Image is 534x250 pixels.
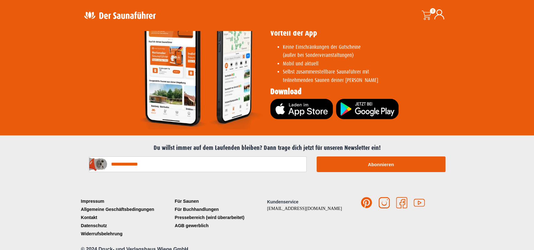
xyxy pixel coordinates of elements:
[79,213,173,222] a: Kontakt
[79,197,173,205] a: Impressum
[83,144,452,152] h2: Du willst immer auf dem Laufenden bleiben? Dann trage dich jetzt für unseren Newsletter ein!
[430,8,435,14] span: 0
[173,197,267,230] nav: Menü
[283,68,449,84] li: teilnehmenden Saunen deiner [PERSON_NAME]
[267,199,298,204] span: Kundenservice
[173,205,267,213] a: Für Buchhandlungen
[173,197,267,205] a: Für Saunen
[79,197,173,238] nav: Menü
[173,222,267,230] a: AGB gewerblich
[336,99,399,119] img: google-play-badge
[317,156,445,172] button: Abonnieren
[283,69,369,75] span: Selbst zusammenstellbare Saunaführer mit
[283,44,361,58] span: Keine Einschränkungen der Gutscheine (außer bei Sonderveranstaltungen)
[79,230,173,238] a: Widerrufsbelehrung
[79,205,173,213] a: Allgemeine Geschäftsbedingungen
[173,213,267,222] a: Pressebereich (wird überarbeitet)
[270,88,449,96] h2: Download
[267,206,342,211] a: [EMAIL_ADDRESS][DOMAIN_NAME]
[79,222,173,230] a: Datenschutz
[283,61,318,67] span: Mobil und aktuell
[270,99,333,119] img: ios-app-store-badge
[270,28,317,38] span: Vorteil der App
